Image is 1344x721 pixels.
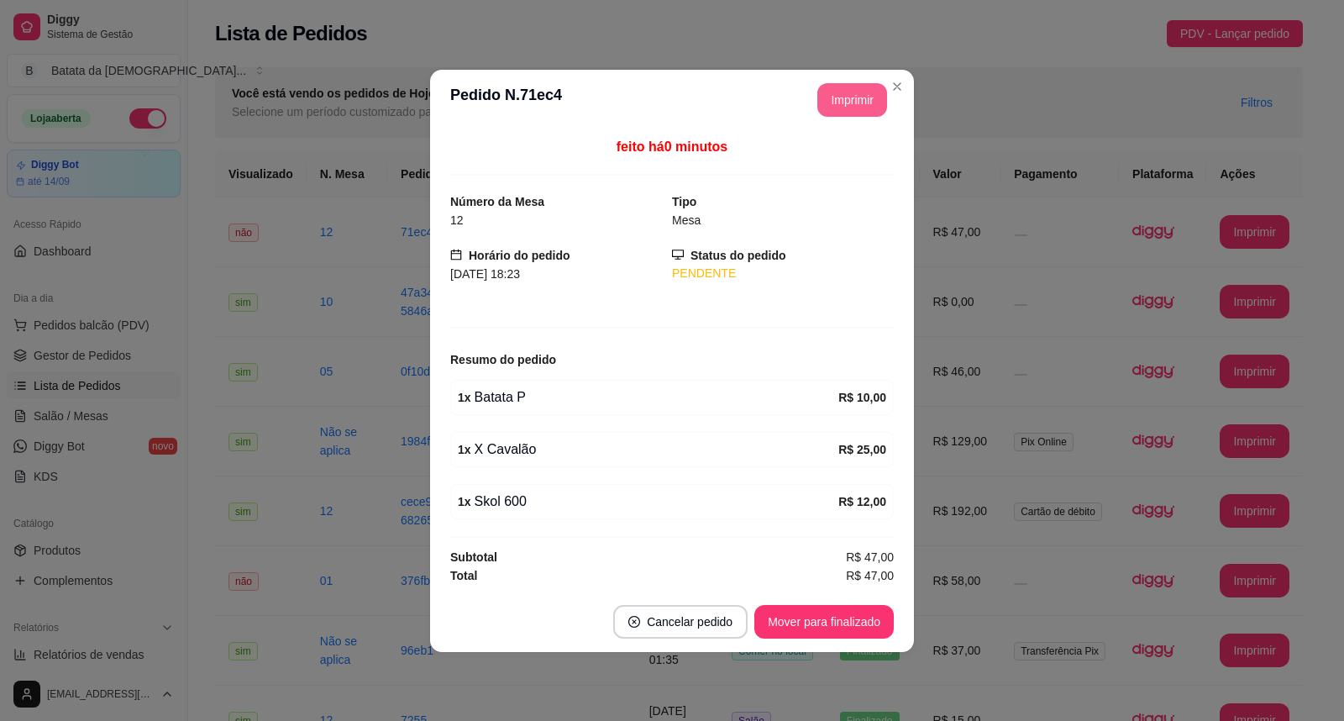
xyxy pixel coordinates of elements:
strong: 1 x [458,495,471,508]
span: Mesa [672,213,701,227]
strong: Tipo [672,195,696,208]
button: Mover para finalizado [754,605,894,639]
strong: R$ 10,00 [838,391,886,404]
strong: Resumo do pedido [450,353,556,366]
strong: Subtotal [450,550,497,564]
button: Imprimir [817,83,887,117]
strong: R$ 25,00 [838,443,886,456]
button: close-circleCancelar pedido [613,605,748,639]
button: Close [884,73,911,100]
strong: Número da Mesa [450,195,544,208]
div: Skol 600 [458,492,838,512]
strong: 1 x [458,443,471,456]
div: PENDENTE [672,265,894,282]
div: Batata P [458,387,838,408]
strong: R$ 12,00 [838,495,886,508]
div: X Cavalão [458,439,838,460]
span: close-circle [628,616,640,628]
span: [DATE] 18:23 [450,267,520,281]
strong: 1 x [458,391,471,404]
span: desktop [672,249,684,261]
strong: Status do pedido [690,249,786,262]
span: R$ 47,00 [846,566,894,585]
span: 12 [450,213,464,227]
strong: Horário do pedido [469,249,570,262]
strong: Total [450,569,477,582]
span: R$ 47,00 [846,548,894,566]
span: feito há 0 minutos [617,139,727,154]
span: calendar [450,249,462,261]
h3: Pedido N. 71ec4 [450,83,562,117]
